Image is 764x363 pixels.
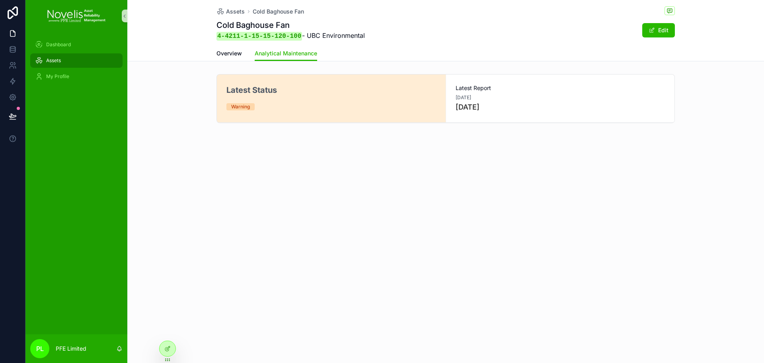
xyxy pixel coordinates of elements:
a: Dashboard [30,37,123,52]
a: Cold Baghouse Fan [253,8,304,16]
span: [DATE] [456,94,471,101]
span: - UBC Environmental [216,31,365,41]
a: Assets [30,53,123,68]
span: Assets [226,8,245,16]
div: scrollable content [25,32,127,94]
code: 4-4211-1-15-15-120-100 [216,32,302,41]
span: Overview [216,49,242,57]
a: Analytical Maintenance [255,46,317,61]
span: PL [36,344,44,353]
img: App logo [46,10,107,22]
a: Overview [216,46,242,62]
p: [DATE] [456,102,479,113]
p: PFE Limited [56,345,86,353]
h2: Latest Status [226,85,277,96]
div: Warning [231,103,250,110]
a: My Profile [30,69,123,84]
h1: Cold Baghouse Fan [216,20,365,31]
button: Edit [642,23,675,37]
a: Assets [216,8,245,16]
span: Assets [46,57,61,64]
span: Analytical Maintenance [255,49,317,57]
span: My Profile [46,73,69,80]
span: Dashboard [46,41,71,48]
span: Latest Report [456,84,665,92]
